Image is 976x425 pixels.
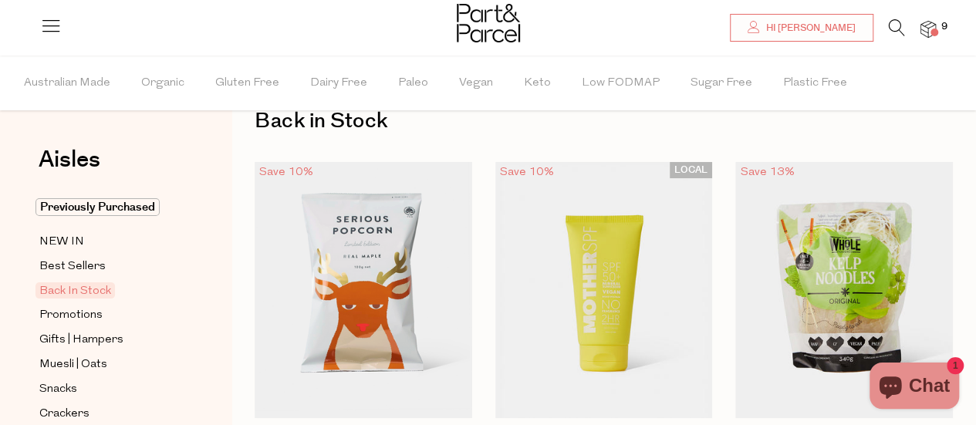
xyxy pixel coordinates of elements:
span: Sugar Free [691,56,752,110]
span: Vegan [459,56,493,110]
a: Back In Stock [39,282,180,300]
h1: Back in Stock [255,103,953,139]
img: Sunscreen SPF50 [495,162,713,418]
span: Previously Purchased [35,198,160,216]
span: Promotions [39,306,103,325]
a: Best Sellers [39,257,180,276]
img: Real Maple Popcorn [255,162,472,418]
a: NEW IN [39,232,180,251]
span: Organic [141,56,184,110]
a: Crackers [39,404,180,423]
span: NEW IN [39,233,84,251]
img: Part&Parcel [457,4,520,42]
span: Keto [524,56,551,110]
a: Aisles [39,148,100,187]
span: Snacks [39,380,77,399]
span: Australian Made [24,56,110,110]
a: 9 [920,21,936,37]
a: Promotions [39,305,180,325]
a: Muesli | Oats [39,355,180,374]
a: Snacks [39,379,180,399]
div: Save 13% [735,162,799,183]
span: LOCAL [670,162,712,178]
span: Hi [PERSON_NAME] [762,22,856,35]
inbox-online-store-chat: Shopify online store chat [865,363,964,413]
span: Aisles [39,143,100,177]
span: 9 [937,20,951,34]
a: Gifts | Hampers [39,330,180,349]
span: Gifts | Hampers [39,331,123,349]
a: Previously Purchased [39,198,180,217]
span: Plastic Free [783,56,847,110]
span: Crackers [39,405,89,423]
span: Dairy Free [310,56,367,110]
span: Back In Stock [35,282,115,299]
span: Gluten Free [215,56,279,110]
div: Save 10% [255,162,318,183]
span: Paleo [398,56,428,110]
span: Low FODMAP [582,56,660,110]
img: Kelp Noodles [735,162,953,418]
span: Best Sellers [39,258,106,276]
div: Save 10% [495,162,559,183]
span: Muesli | Oats [39,356,107,374]
a: Hi [PERSON_NAME] [730,14,873,42]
